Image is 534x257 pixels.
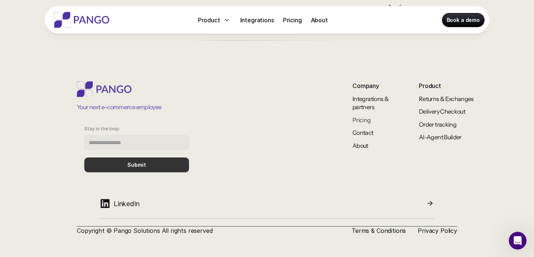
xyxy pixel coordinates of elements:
[84,135,189,150] input: Stay in the loop
[198,16,220,25] p: Product
[352,129,374,136] a: Contact
[84,126,119,131] p: Stay in the loop
[419,121,456,128] a: Order tracking
[352,142,368,149] a: About
[509,232,527,250] iframe: Intercom live chat
[311,16,328,25] p: About
[84,157,189,172] button: Submit
[352,95,389,111] a: Integrations & partners
[419,95,474,103] a: Returns & Exchanges
[447,16,480,24] p: Book a demo
[77,103,161,111] p: Your next e-commerce employee
[127,162,146,168] p: Submit
[352,116,371,124] a: Pricing
[114,199,140,209] p: LinkedIn
[240,16,274,25] p: Integrations
[280,14,305,26] a: Pricing
[419,81,479,90] p: Product
[352,227,406,234] a: Terms & Conditions
[442,13,484,27] a: Book a demo
[77,227,340,235] p: Copyright © Pango Solutions All rights reserved
[237,14,277,26] a: Integrations
[352,81,393,90] p: Company
[419,108,465,115] a: Delivery Checkout
[419,133,462,141] a: AI-Agent Builder
[308,14,331,26] a: About
[99,195,435,219] a: LinkedIn
[283,16,302,25] p: Pricing
[418,227,457,234] a: Privacy Policy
